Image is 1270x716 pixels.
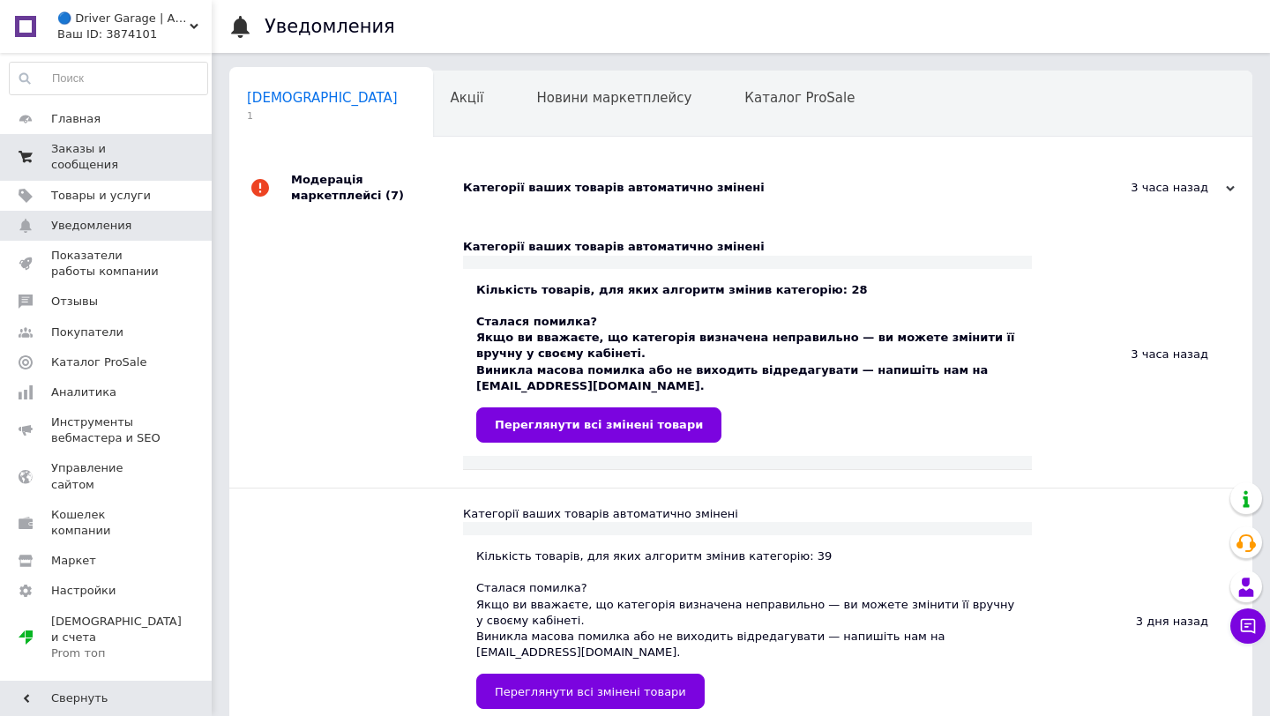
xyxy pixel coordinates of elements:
[51,354,146,370] span: Каталог ProSale
[385,189,404,202] span: (7)
[536,90,691,106] span: Новини маркетплейсу
[463,239,1032,255] div: Категорії ваших товарів автоматично змінені
[51,553,96,569] span: Маркет
[463,180,1058,196] div: Категорії ваших товарів автоматично змінені
[51,141,163,173] span: Заказы и сообщения
[1058,180,1235,196] div: 3 часа назад
[476,548,1019,709] div: Кількість товарів, для яких алгоритм змінив категорію: 39 Cталася помилка? Якщо ви вважаєте, що к...
[51,614,182,662] span: [DEMOGRAPHIC_DATA] и счета
[291,154,463,221] div: Модерація маркетплейсі
[247,109,398,123] span: 1
[51,645,182,661] div: Prom топ
[10,63,207,94] input: Поиск
[495,418,703,431] span: Переглянути всі змінені товари
[51,248,163,280] span: Показатели работы компании
[57,11,190,26] span: 🔵 Driver Garage | Автотовары для тюнинга
[51,384,116,400] span: Аналитика
[51,111,101,127] span: Главная
[51,460,163,492] span: Управление сайтом
[495,685,686,698] span: Переглянути всі змінені товари
[51,324,123,340] span: Покупатели
[51,583,116,599] span: Настройки
[476,282,1019,443] div: Кількість товарів, для яких алгоритм змінив категорію: 28 Cталася помилка? Якщо ви вважаєте, що к...
[476,674,705,709] a: Переглянути всі змінені товари
[476,407,721,443] a: Переглянути всі змінені товари
[247,90,398,106] span: [DEMOGRAPHIC_DATA]
[744,90,855,106] span: Каталог ProSale
[1230,608,1266,644] button: Чат с покупателем
[57,26,212,42] div: Ваш ID: 3874101
[451,90,484,106] span: Акції
[51,414,163,446] span: Инструменты вебмастера и SEO
[265,16,395,37] h1: Уведомления
[51,507,163,539] span: Кошелек компании
[51,294,98,310] span: Отзывы
[463,506,1032,522] div: Категорії ваших товарів автоматично змінені
[51,188,151,204] span: Товары и услуги
[51,218,131,234] span: Уведомления
[1032,221,1252,488] div: 3 часа назад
